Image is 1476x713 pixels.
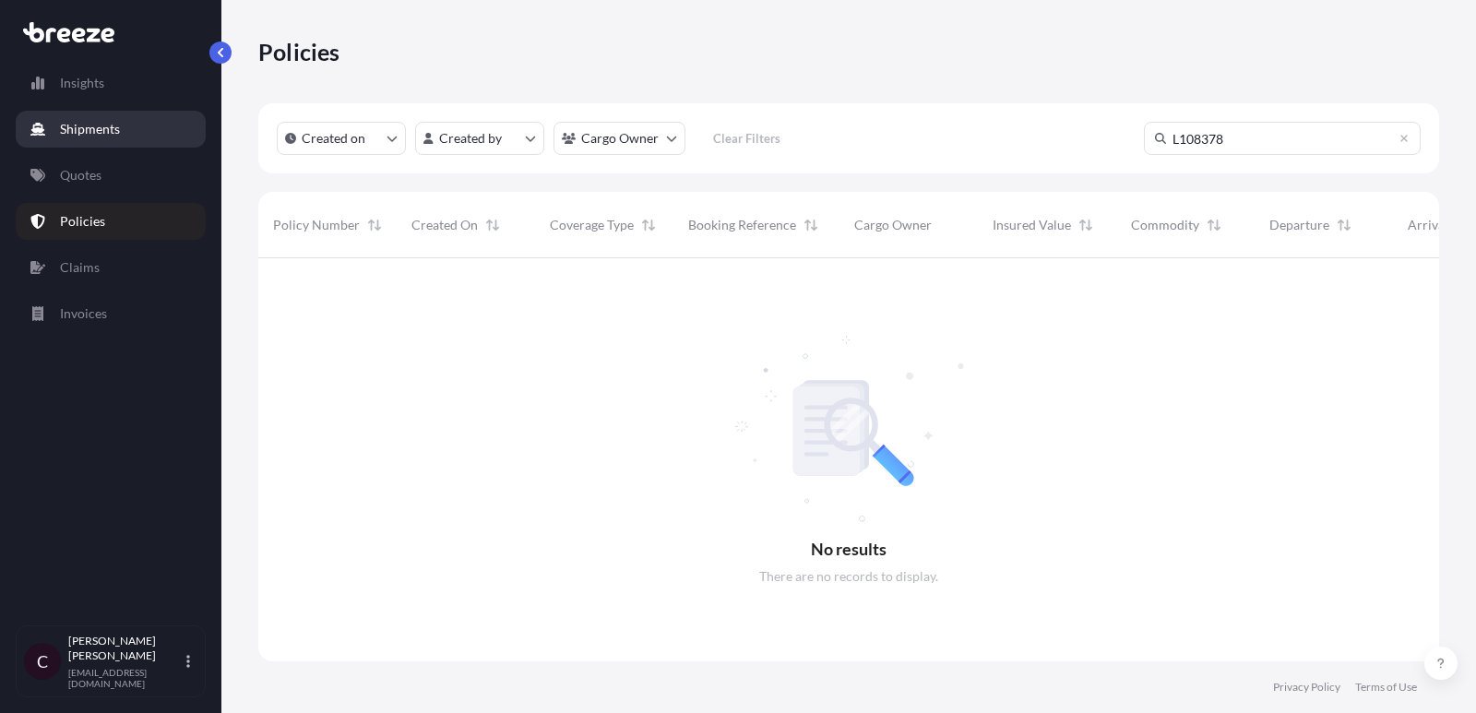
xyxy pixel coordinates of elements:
button: Sort [800,214,822,236]
span: Created On [411,216,478,234]
a: Quotes [16,157,206,194]
a: Insights [16,65,206,101]
p: Invoices [60,304,107,323]
p: Clear Filters [713,129,780,148]
p: Shipments [60,120,120,138]
p: Created on [302,129,365,148]
button: cargoOwner Filter options [553,122,685,155]
button: Sort [1075,214,1097,236]
button: createdOn Filter options [277,122,406,155]
p: Quotes [60,166,101,184]
input: Search Policy or Shipment ID... [1144,122,1421,155]
button: Sort [363,214,386,236]
span: Arrival [1408,216,1448,234]
p: [EMAIL_ADDRESS][DOMAIN_NAME] [68,667,183,689]
button: createdBy Filter options [415,122,544,155]
button: Clear Filters [695,124,798,153]
button: Sort [482,214,504,236]
button: Sort [1203,214,1225,236]
p: Cargo Owner [581,129,659,148]
a: Privacy Policy [1273,680,1340,695]
button: Sort [637,214,660,236]
span: C [37,652,48,671]
a: Terms of Use [1355,680,1417,695]
p: Policies [60,212,105,231]
p: [PERSON_NAME] [PERSON_NAME] [68,634,183,663]
p: Insights [60,74,104,92]
a: Shipments [16,111,206,148]
span: Booking Reference [688,216,796,234]
span: Departure [1269,216,1329,234]
p: Created by [439,129,502,148]
span: Insured Value [993,216,1071,234]
p: Policies [258,37,340,66]
a: Invoices [16,295,206,332]
a: Policies [16,203,206,240]
span: Policy Number [273,216,360,234]
span: Coverage Type [550,216,634,234]
span: Commodity [1131,216,1199,234]
p: Claims [60,258,100,277]
a: Claims [16,249,206,286]
button: Sort [1333,214,1355,236]
span: Cargo Owner [854,216,932,234]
